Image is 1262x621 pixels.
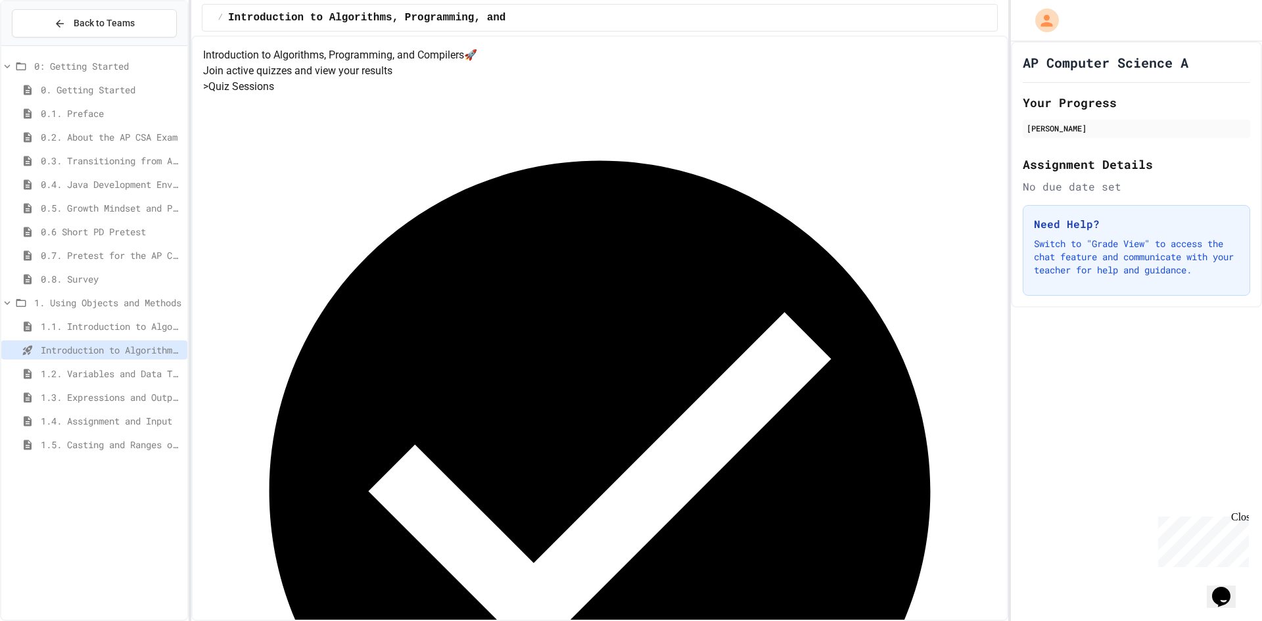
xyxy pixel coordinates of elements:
[41,343,182,357] span: Introduction to Algorithms, Programming, and Compilers
[34,296,182,310] span: 1. Using Objects and Methods
[34,59,182,73] span: 0: Getting Started
[203,47,996,63] h4: Introduction to Algorithms, Programming, and Compilers 🚀
[1207,568,1249,608] iframe: chat widget
[41,438,182,451] span: 1.5. Casting and Ranges of Values
[41,390,182,404] span: 1.3. Expressions and Output [New]
[1153,511,1249,567] iframe: chat widget
[41,106,182,120] span: 0.1. Preface
[1023,155,1250,173] h2: Assignment Details
[5,5,91,83] div: Chat with us now!Close
[41,201,182,215] span: 0.5. Growth Mindset and Pair Programming
[1034,216,1239,232] h3: Need Help?
[1034,237,1239,277] p: Switch to "Grade View" to access the chat feature and communicate with your teacher for help and ...
[218,12,223,23] span: /
[41,272,182,286] span: 0.8. Survey
[203,63,996,79] p: Join active quizzes and view your results
[41,319,182,333] span: 1.1. Introduction to Algorithms, Programming, and Compilers
[41,83,182,97] span: 0. Getting Started
[1027,122,1246,134] div: [PERSON_NAME]
[203,79,996,95] h5: > Quiz Sessions
[1023,179,1250,195] div: No due date set
[41,130,182,144] span: 0.2. About the AP CSA Exam
[41,414,182,428] span: 1.4. Assignment and Input
[1021,5,1062,35] div: My Account
[228,10,569,26] span: Introduction to Algorithms, Programming, and Compilers
[41,177,182,191] span: 0.4. Java Development Environments
[41,225,182,239] span: 0.6 Short PD Pretest
[41,248,182,262] span: 0.7. Pretest for the AP CSA Exam
[41,367,182,380] span: 1.2. Variables and Data Types
[12,9,177,37] button: Back to Teams
[74,16,135,30] span: Back to Teams
[41,154,182,168] span: 0.3. Transitioning from AP CSP to AP CSA
[1023,53,1188,72] h1: AP Computer Science A
[1023,93,1250,112] h2: Your Progress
